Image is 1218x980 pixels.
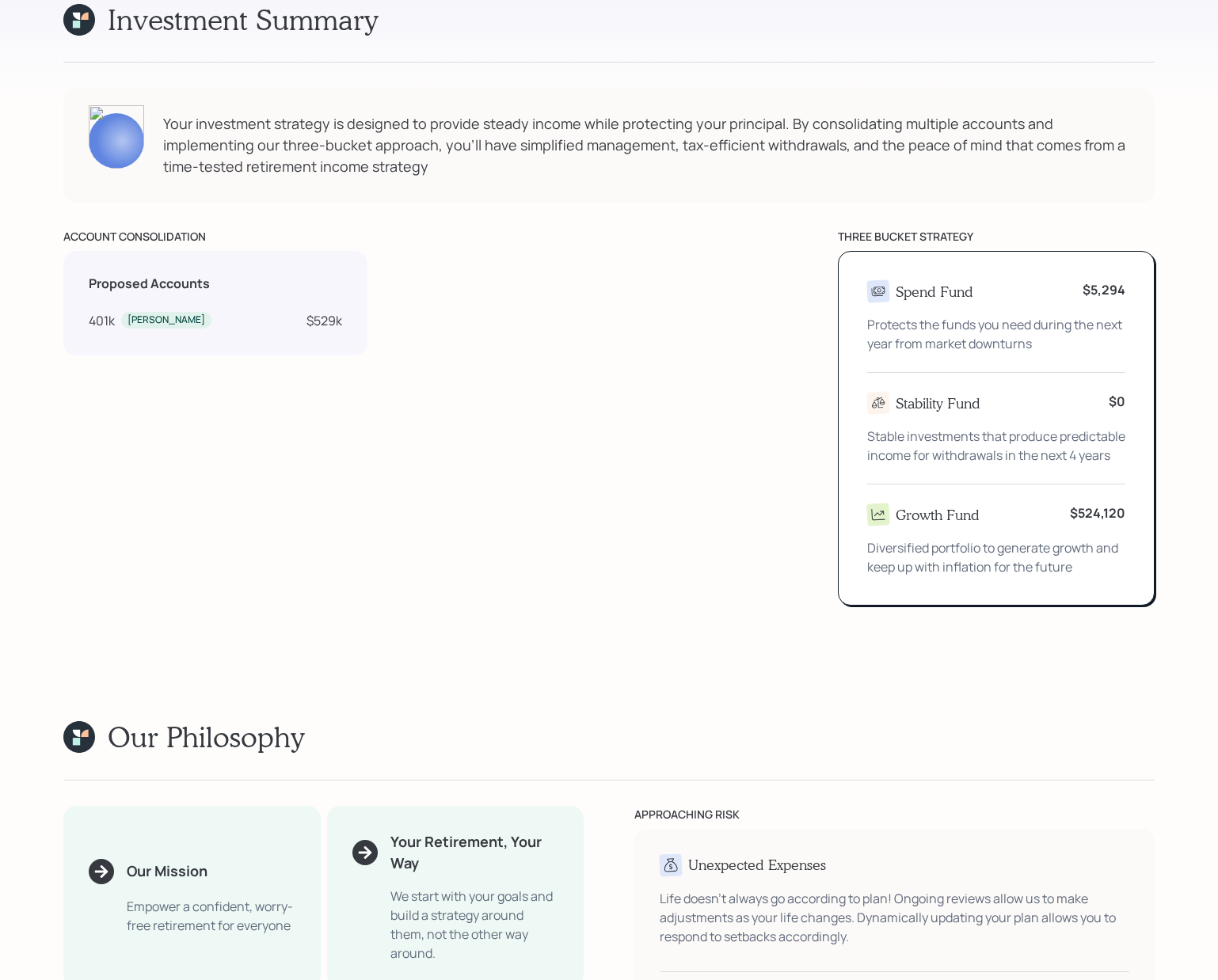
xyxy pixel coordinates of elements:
div: 401k [89,311,115,330]
b: $524,120 [1070,504,1125,522]
div: We start with your goals and build a strategy around them, not the other way around. [390,887,559,963]
div: account consolidation [63,228,367,245]
h1: Investment Summary [108,2,378,36]
b: $0 [1109,393,1125,410]
div: three bucket strategy [838,228,1155,245]
div: APPROACHING RISK [634,806,1155,822]
div: Empower a confident, worry-free retirement for everyone [127,897,295,935]
div: Protects the funds you need during the next year from market downturns [867,315,1125,353]
div: $529k [306,311,342,330]
h5: Proposed Accounts [89,276,342,291]
b: $5,294 [1083,281,1125,298]
h1: Our Philosophy [108,720,304,754]
h4: Stability Fund [896,395,980,412]
div: Diversified portfolio to generate growth and keep up with inflation for the future [867,538,1125,576]
img: james-distasi-headshot.png [89,105,144,169]
b: Your Retirement, Your Way [390,832,542,872]
b: Our Mission [127,861,207,880]
h4: Growth Fund [896,507,980,524]
div: Stable investments that produce predictable income for withdrawals in the next 4 years [867,427,1125,465]
div: Life doesn't always go according to plan! Ongoing reviews allow us to make adjustments as your li... [660,889,1129,946]
h4: Unexpected Expenses [688,857,826,874]
h4: Spend Fund [896,283,973,301]
div: [PERSON_NAME] [128,313,205,327]
div: Your investment strategy is designed to provide steady income while protecting your principal. By... [163,113,1129,177]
